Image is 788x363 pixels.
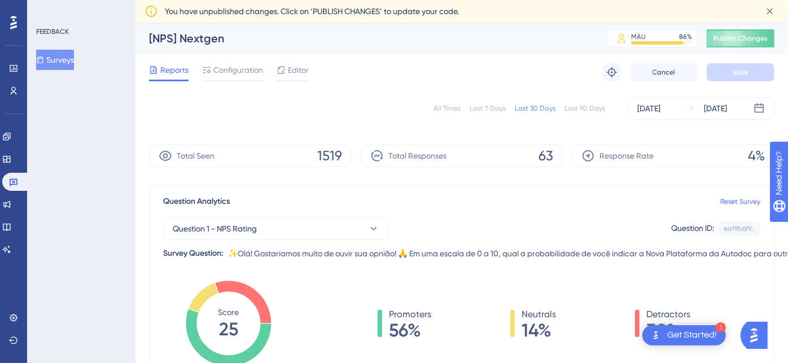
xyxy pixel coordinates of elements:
div: All Times [434,104,461,113]
div: [NPS] Nextgen [149,30,579,46]
button: Surveys [36,50,74,70]
div: Last 90 Days [564,104,605,113]
div: Survey Question: [163,247,224,260]
div: Open Get Started! checklist, remaining modules: 1 [642,325,726,345]
a: Reset Survey [720,197,760,206]
span: Need Help? [27,3,71,16]
div: FEEDBACK [36,27,69,36]
span: Reports [160,63,189,77]
span: Total Seen [177,149,214,163]
span: 56% [389,321,431,339]
span: Editor [288,63,309,77]
span: Response Rate [599,149,654,163]
span: Detractors [646,308,690,321]
div: Get Started! [667,329,717,342]
span: Neutrals [522,308,556,321]
span: Total Responses [388,149,446,163]
span: You have unpublished changes. Click on ‘PUBLISH CHANGES’ to update your code. [165,5,459,18]
span: Promoters [389,308,431,321]
span: Configuration [213,63,263,77]
button: Question 1 - NPS Rating [163,217,389,240]
span: 30% [646,321,690,339]
div: Last 30 Days [515,104,555,113]
span: Question 1 - NPS Rating [173,222,257,235]
span: Publish Changes [713,34,768,43]
div: ea19b6f9... [724,224,755,233]
button: Save [707,63,774,81]
button: Cancel [630,63,698,81]
div: 1 [716,322,726,333]
span: 4% [748,147,765,165]
span: Question Analytics [163,195,230,208]
span: 63 [539,147,553,165]
img: launcher-image-alternative-text [649,329,663,342]
div: Last 7 Days [470,104,506,113]
tspan: Score [218,308,239,317]
span: 14% [522,321,556,339]
div: [DATE] [704,102,727,115]
span: 1519 [317,147,342,165]
iframe: UserGuiding AI Assistant Launcher [741,318,774,352]
span: Cancel [653,68,676,77]
button: Publish Changes [707,29,774,47]
div: Question ID: [671,221,714,236]
span: Save [733,68,748,77]
tspan: 25 [219,318,238,340]
div: [DATE] [637,102,660,115]
div: 86 % [679,32,692,41]
div: MAU [631,32,646,41]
